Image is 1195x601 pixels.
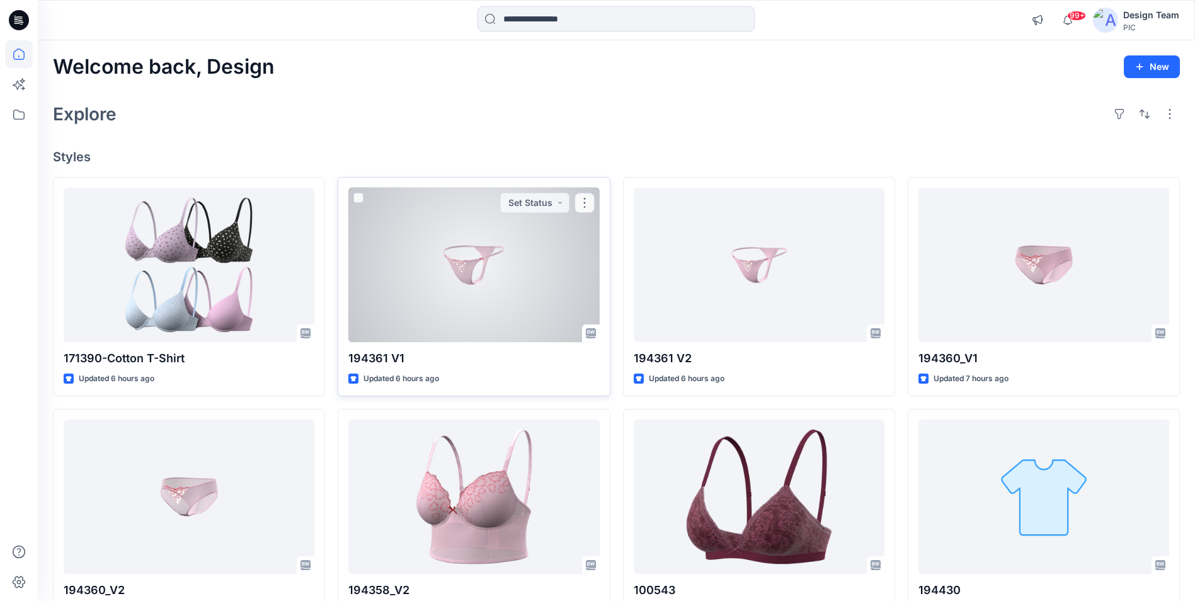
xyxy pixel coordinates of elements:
[1123,8,1179,23] div: Design Team
[918,350,1169,367] p: 194360_V1
[1124,55,1180,78] button: New
[634,420,884,574] a: 100543
[918,581,1169,599] p: 194430
[348,350,599,367] p: 194361 V1
[634,188,884,342] a: 194361 V2
[64,188,314,342] a: 171390-Cotton T-Shirt
[918,188,1169,342] a: 194360_V1
[934,372,1009,386] p: Updated 7 hours ago
[363,372,439,386] p: Updated 6 hours ago
[64,581,314,599] p: 194360_V2
[79,372,154,386] p: Updated 6 hours ago
[53,55,275,79] h2: Welcome back, Design
[53,149,1180,164] h4: Styles
[1123,23,1179,32] div: PIC
[918,420,1169,574] a: 194430
[64,350,314,367] p: 171390-Cotton T-Shirt
[348,420,599,574] a: 194358_V2
[634,581,884,599] p: 100543
[53,104,117,124] h2: Explore
[1067,11,1086,21] span: 99+
[634,350,884,367] p: 194361 V2
[348,581,599,599] p: 194358_V2
[1093,8,1118,33] img: avatar
[649,372,724,386] p: Updated 6 hours ago
[64,420,314,574] a: 194360_V2
[348,188,599,342] a: 194361 V1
